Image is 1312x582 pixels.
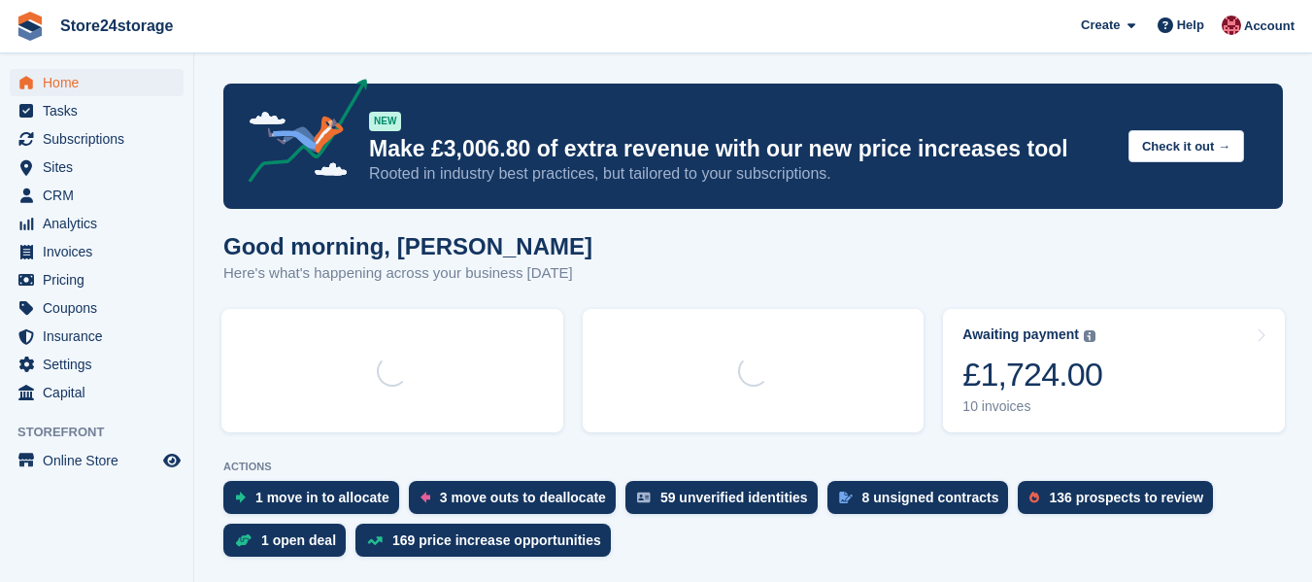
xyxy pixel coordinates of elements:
img: contract_signature_icon-13c848040528278c33f63329250d36e43548de30e8caae1d1a13099fd9432cc5.svg [839,492,853,503]
span: Online Store [43,447,159,474]
span: Settings [43,351,159,378]
div: 169 price increase opportunities [392,532,601,548]
img: Mandy Huges [1222,16,1241,35]
h1: Good morning, [PERSON_NAME] [223,233,592,259]
a: 8 unsigned contracts [827,481,1019,524]
a: 59 unverified identities [625,481,827,524]
span: CRM [43,182,159,209]
span: Sites [43,154,159,181]
div: 3 move outs to deallocate [440,490,606,505]
img: move_outs_to_deallocate_icon-f764333ba52eb49d3ac5e1228854f67142a1ed5810a6f6cc68b1a99e826820c5.svg [421,492,430,503]
a: menu [10,266,184,293]
span: Insurance [43,323,159,350]
p: Rooted in industry best practices, but tailored to your subscriptions. [369,163,1113,185]
span: Subscriptions [43,125,159,153]
a: 3 move outs to deallocate [409,481,625,524]
a: menu [10,154,184,181]
span: Home [43,69,159,96]
a: 136 prospects to review [1018,481,1223,524]
span: Create [1081,16,1120,35]
span: Account [1244,17,1295,36]
a: menu [10,379,184,406]
a: menu [10,351,184,378]
div: £1,724.00 [962,355,1102,394]
a: menu [10,210,184,237]
span: Pricing [43,266,159,293]
img: price-adjustments-announcement-icon-8257ccfd72463d97f412b2fc003d46551f7dbcb40ab6d574587a9cd5c0d94... [232,79,368,189]
div: Awaiting payment [962,326,1079,343]
img: prospect-51fa495bee0391a8d652442698ab0144808aea92771e9ea1ae160a38d050c398.svg [1029,492,1039,503]
a: menu [10,182,184,209]
span: Capital [43,379,159,406]
img: move_ins_to_allocate_icon-fdf77a2bb77ea45bf5b3d319d69a93e2d87916cf1d5bf7949dd705db3b84f3ca.svg [235,492,246,503]
span: Tasks [43,97,159,124]
div: 136 prospects to review [1049,490,1203,505]
a: 1 move in to allocate [223,481,409,524]
a: menu [10,323,184,350]
a: menu [10,69,184,96]
div: 59 unverified identities [660,490,808,505]
a: menu [10,447,184,474]
a: menu [10,294,184,322]
div: 10 invoices [962,398,1102,415]
img: verify_identity-adf6edd0f0f0b5bbfe63781bf79b02c33cf7c696d77639b501bdc392416b5a36.svg [637,492,651,503]
img: icon-info-grey-7440780725fd019a000dd9b08b2336e03edf1995a4989e88bcd33f0948082b44.svg [1084,330,1095,342]
span: Analytics [43,210,159,237]
a: 169 price increase opportunities [355,524,621,566]
a: Store24storage [52,10,182,42]
div: 1 move in to allocate [255,490,389,505]
p: Here's what's happening across your business [DATE] [223,262,592,285]
div: 8 unsigned contracts [862,490,999,505]
div: 1 open deal [261,532,336,548]
img: price_increase_opportunities-93ffe204e8149a01c8c9dc8f82e8f89637d9d84a8eef4429ea346261dce0b2c0.svg [367,536,383,545]
div: NEW [369,112,401,131]
a: menu [10,97,184,124]
a: 1 open deal [223,524,355,566]
a: menu [10,125,184,153]
span: Storefront [17,423,193,442]
img: stora-icon-8386f47178a22dfd0bd8f6a31ec36ba5ce8667c1dd55bd0f319d3a0aa187defe.svg [16,12,45,41]
p: ACTIONS [223,461,1283,473]
span: Coupons [43,294,159,322]
a: menu [10,238,184,265]
a: Awaiting payment £1,724.00 10 invoices [943,309,1285,432]
span: Help [1177,16,1204,35]
img: deal-1b604bf984904fb50ccaf53a9ad4b4a5d6e5aea283cecdc64d6e3604feb123c2.svg [235,533,252,547]
span: Invoices [43,238,159,265]
p: Make £3,006.80 of extra revenue with our new price increases tool [369,135,1113,163]
a: Preview store [160,449,184,472]
button: Check it out → [1128,130,1244,162]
